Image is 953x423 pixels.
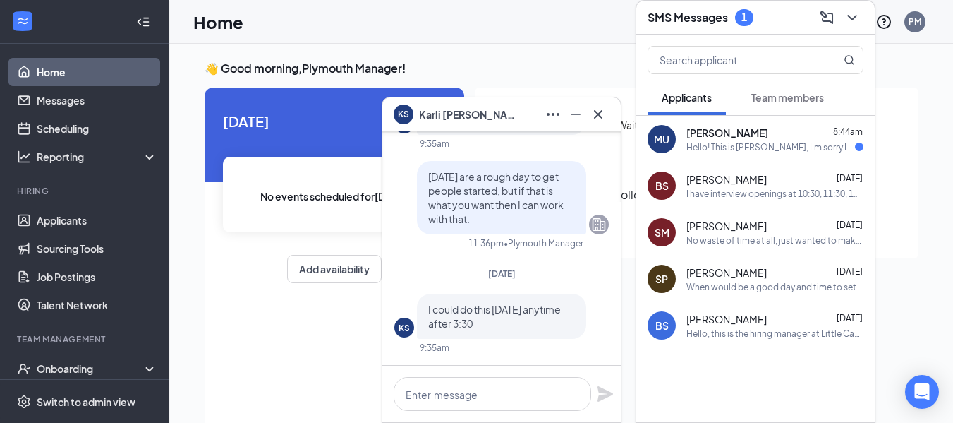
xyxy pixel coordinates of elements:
span: [DATE] [837,173,863,184]
div: When would be a good day and time to set one up? I am free [DATE] 1-4, or [DATE] 10:30-12 [686,281,863,293]
div: Hello! This is [PERSON_NAME], I'm sorry I took some time to get back to you! Are you still availa... [686,141,855,153]
div: 9:35am [420,342,449,354]
span: [PERSON_NAME] [686,172,767,186]
svg: QuestionInfo [875,13,892,30]
div: MU [654,132,669,146]
span: No events scheduled for [DATE] . [260,189,409,204]
svg: Plane [597,386,614,403]
div: SP [655,272,668,286]
span: [PERSON_NAME] [686,126,768,140]
svg: Collapse [136,15,150,29]
a: Scheduling [37,114,157,143]
svg: ComposeMessage [818,9,835,26]
div: SM [655,225,669,239]
span: [DATE] [837,313,863,323]
span: I could do this [DATE] anytime after 3:30 [428,303,561,330]
a: Job Postings [37,263,157,291]
a: Talent Network [37,291,157,319]
svg: ChevronDown [844,9,861,26]
div: Reporting [37,150,158,164]
div: 1 [741,11,747,23]
div: No waste of time at all, just wanted to make sure so we didn't waste our times on an interview if... [686,234,863,246]
h3: SMS Messages [648,10,728,25]
button: Cross [587,103,609,126]
div: Team Management [17,333,154,345]
button: Ellipses [542,103,564,126]
div: 9:35am [420,138,449,150]
a: Home [37,58,157,86]
svg: Cross [590,106,607,123]
h3: 👋 Good morning, Plymouth Manager ! [205,61,918,76]
span: [DATE] [837,220,863,230]
h1: Home [193,10,243,34]
svg: Analysis [17,150,31,164]
div: I have interview openings at 10:30, 11:30, 12 [DATE] or 10:30-12 [DATE]-[DATE]. What works best f... [686,188,863,200]
div: PM [909,16,921,28]
svg: MagnifyingGlass [844,54,855,66]
span: [PERSON_NAME] [686,266,767,280]
svg: Minimize [567,106,584,123]
svg: Settings [17,395,31,409]
input: Search applicant [648,47,815,73]
div: Hello, this is the hiring manager at Little Caesar's. Are you interested in setting up an interview? [686,328,863,340]
span: [PERSON_NAME] [686,312,767,326]
span: Applicants [662,91,712,104]
svg: Ellipses [545,106,562,123]
svg: WorkstreamLogo [16,14,30,28]
a: Sourcing Tools [37,234,157,263]
div: 11:36pm [468,237,504,249]
span: [DATE] [488,268,516,279]
span: 8:44am [833,126,863,137]
a: Messages [37,86,157,114]
div: KS [399,322,410,334]
div: Hiring [17,185,154,197]
span: • Plymouth Manager [504,237,583,249]
div: BS [655,318,669,333]
div: Onboarding [37,362,145,376]
div: BS [655,179,669,193]
span: [DATE] are a rough day to get people started, but if that is what you want then I can work with t... [428,170,564,225]
button: ChevronDown [841,6,863,29]
button: ComposeMessage [815,6,838,29]
a: Applicants [37,206,157,234]
svg: Company [590,216,607,233]
span: Karli [PERSON_NAME] [419,107,518,122]
svg: UserCheck [17,362,31,376]
div: Switch to admin view [37,395,135,409]
button: Minimize [564,103,587,126]
span: Team members [751,91,824,104]
span: [DATE] [837,266,863,277]
div: Open Intercom Messenger [905,375,939,409]
span: [DATE] [223,110,446,132]
button: Add availability [287,255,382,283]
span: [PERSON_NAME] [686,219,767,233]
